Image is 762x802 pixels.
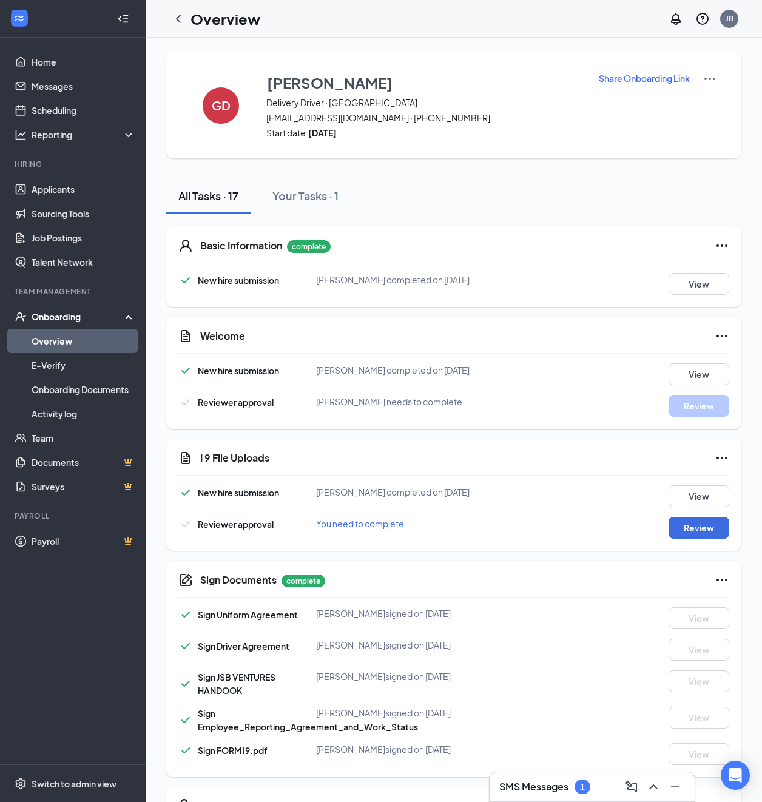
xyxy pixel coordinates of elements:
[715,329,729,343] svg: Ellipses
[669,485,729,507] button: View
[316,743,500,755] div: [PERSON_NAME] signed on [DATE]
[178,395,193,409] svg: Checkmark
[316,670,500,682] div: [PERSON_NAME] signed on [DATE]
[198,519,274,530] span: Reviewer approval
[15,159,133,169] div: Hiring
[726,13,733,24] div: JB
[282,575,325,587] p: complete
[32,201,135,226] a: Sourcing Tools
[32,50,135,74] a: Home
[178,485,193,500] svg: Checkmark
[669,639,729,661] button: View
[646,780,661,794] svg: ChevronUp
[178,573,193,587] svg: CompanyDocumentIcon
[316,396,462,407] span: [PERSON_NAME] needs to complete
[171,12,186,26] svg: ChevronLeft
[272,188,339,203] div: Your Tasks · 1
[316,639,500,651] div: [PERSON_NAME] signed on [DATE]
[316,607,500,619] div: [PERSON_NAME] signed on [DATE]
[200,451,269,465] h5: I 9 File Uploads
[200,573,277,587] h5: Sign Documents
[198,365,279,376] span: New hire submission
[32,377,135,402] a: Onboarding Documents
[644,777,663,797] button: ChevronUp
[695,12,710,26] svg: QuestionInfo
[316,274,470,285] span: [PERSON_NAME] completed on [DATE]
[580,782,585,792] div: 1
[715,573,729,587] svg: Ellipses
[178,238,193,253] svg: User
[32,98,135,123] a: Scheduling
[178,188,238,203] div: All Tasks · 17
[32,529,135,553] a: PayrollCrown
[15,129,27,141] svg: Analysis
[669,670,729,692] button: View
[669,12,683,26] svg: Notifications
[669,395,729,417] button: Review
[32,250,135,274] a: Talent Network
[316,487,470,497] span: [PERSON_NAME] completed on [DATE]
[668,780,683,794] svg: Minimize
[178,451,193,465] svg: CustomFormIcon
[669,707,729,729] button: View
[198,487,279,498] span: New hire submission
[266,96,583,109] span: Delivery Driver · [GEOGRAPHIC_DATA]
[15,511,133,521] div: Payroll
[32,450,135,474] a: DocumentsCrown
[666,777,685,797] button: Minimize
[624,780,639,794] svg: ComposeMessage
[178,713,193,727] svg: Checkmark
[715,238,729,253] svg: Ellipses
[212,101,231,110] h4: GD
[178,743,193,758] svg: Checkmark
[15,778,27,790] svg: Settings
[178,363,193,378] svg: Checkmark
[266,127,583,139] span: Start date:
[178,329,193,343] svg: CustomFormIcon
[13,12,25,24] svg: WorkstreamLogo
[703,72,717,86] img: More Actions
[669,607,729,629] button: View
[198,397,274,408] span: Reviewer approval
[15,286,133,297] div: Team Management
[15,311,27,323] svg: UserCheck
[287,240,331,253] p: complete
[721,761,750,790] div: Open Intercom Messenger
[715,451,729,465] svg: Ellipses
[198,745,268,756] span: Sign FORM I9.pdf
[32,778,116,790] div: Switch to admin view
[190,72,251,139] button: GD
[178,676,193,691] svg: Checkmark
[200,239,282,252] h5: Basic Information
[316,365,470,376] span: [PERSON_NAME] completed on [DATE]
[198,275,279,286] span: New hire submission
[622,777,641,797] button: ComposeMessage
[178,273,193,288] svg: Checkmark
[316,518,404,529] span: You need to complete
[32,329,135,353] a: Overview
[669,743,729,765] button: View
[266,72,583,93] button: [PERSON_NAME]
[32,474,135,499] a: SurveysCrown
[267,72,393,93] h3: [PERSON_NAME]
[32,129,136,141] div: Reporting
[32,177,135,201] a: Applicants
[198,641,289,652] span: Sign Driver Agreement
[198,609,298,620] span: Sign Uniform Agreement
[669,363,729,385] button: View
[198,672,275,696] span: Sign JSB VENTURES HANDOOK
[200,329,245,343] h5: Welcome
[32,402,135,426] a: Activity log
[190,8,260,29] h1: Overview
[32,226,135,250] a: Job Postings
[316,707,500,719] div: [PERSON_NAME] signed on [DATE]
[308,127,337,138] strong: [DATE]
[198,708,418,732] span: Sign Employee_Reporting_Agreement_and_Work_Status
[32,353,135,377] a: E-Verify
[178,607,193,622] svg: Checkmark
[499,780,568,794] h3: SMS Messages
[178,639,193,653] svg: Checkmark
[32,74,135,98] a: Messages
[32,426,135,450] a: Team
